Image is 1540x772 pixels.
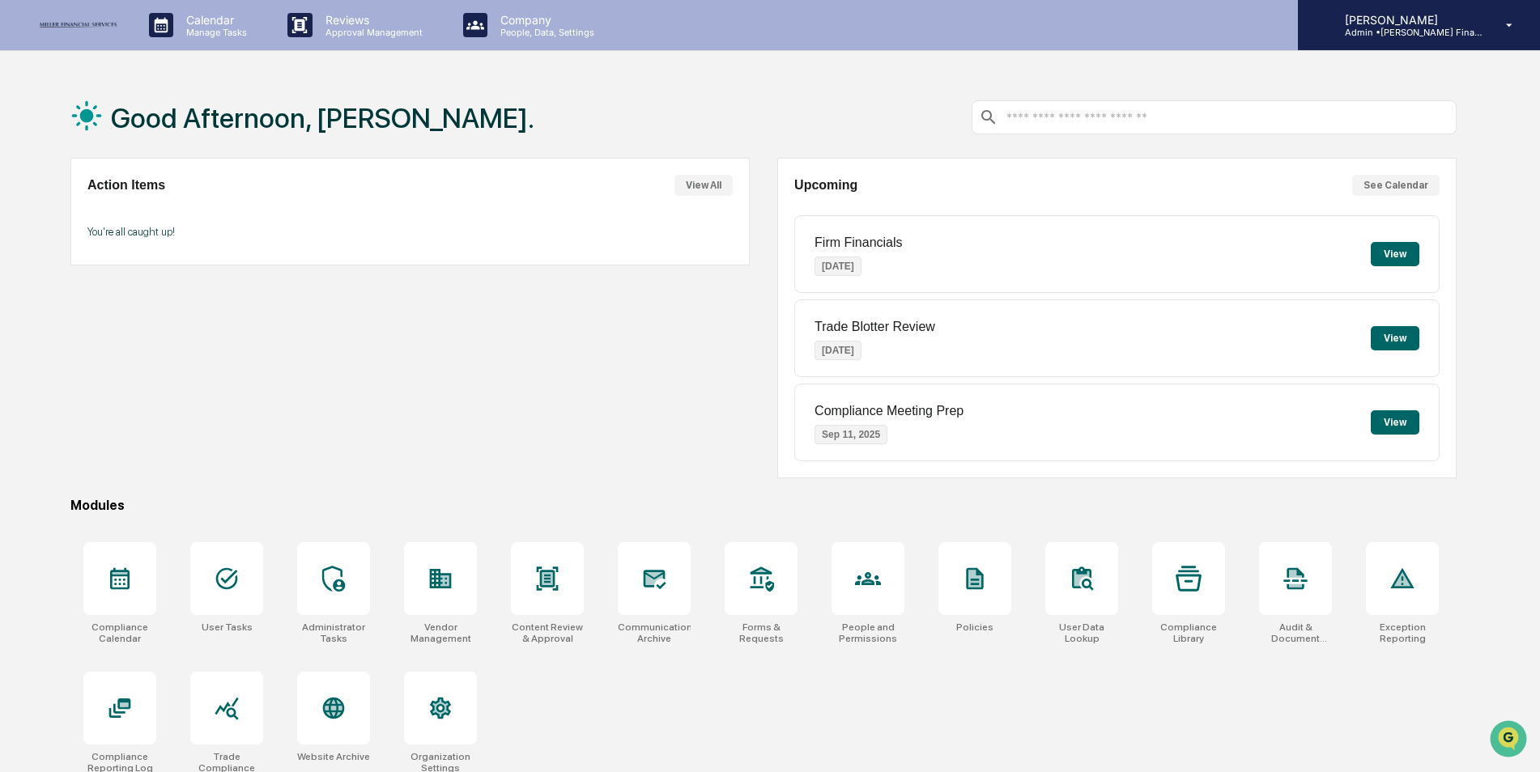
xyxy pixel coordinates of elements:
button: Start new chat [275,129,295,148]
p: Company [487,13,602,27]
p: How can we help? [16,34,295,60]
div: Administrator Tasks [297,621,370,644]
div: Website Archive [297,751,370,762]
p: You're all caught up! [87,226,733,238]
div: Compliance Calendar [83,621,156,644]
div: Vendor Management [404,621,477,644]
span: Pylon [161,274,196,286]
p: Compliance Meeting Prep [815,404,964,418]
div: Compliance Library [1152,621,1225,644]
p: Calendar [173,13,255,27]
p: [DATE] [815,257,861,276]
button: View [1371,410,1419,435]
button: View [1371,242,1419,266]
div: Modules [70,498,1457,513]
iframe: Open customer support [1488,719,1532,762]
a: 🗄️Attestations [111,197,207,227]
p: Trade Blotter Review [815,320,935,334]
div: User Tasks [202,621,253,633]
div: Policies [956,621,993,633]
div: Exception Reporting [1366,621,1439,644]
div: Communications Archive [618,621,691,644]
p: Approval Management [313,27,431,38]
a: Powered byPylon [114,274,196,286]
p: [PERSON_NAME] [1332,13,1483,27]
button: View All [674,175,733,196]
div: 🔎 [16,236,29,249]
img: 1746055101610-c473b297-6a78-478c-a979-82029cc54cd1 [16,124,45,153]
h2: Upcoming [794,178,857,193]
div: Start new chat [55,124,266,140]
span: Attestations [134,204,201,220]
span: Data Lookup [32,235,102,251]
div: Audit & Document Logs [1259,621,1332,644]
img: logo [39,18,117,33]
div: 🗄️ [117,206,130,218]
div: 🖐️ [16,206,29,218]
div: People and Permissions [832,621,904,644]
div: We're available if you need us! [55,140,205,153]
p: Reviews [313,13,431,27]
p: People, Data, Settings [487,27,602,38]
a: 🔎Data Lookup [10,228,108,257]
h2: Action Items [87,178,165,193]
p: Admin • [PERSON_NAME] Financial [1332,27,1483,38]
button: See Calendar [1352,175,1440,196]
div: Forms & Requests [725,621,798,644]
h1: Good Afternoon, [PERSON_NAME]. [111,102,534,134]
button: View [1371,326,1419,350]
p: [DATE] [815,341,861,360]
p: Manage Tasks [173,27,255,38]
div: User Data Lookup [1045,621,1118,644]
p: Firm Financials [815,235,902,250]
div: Content Review & Approval [511,621,584,644]
p: Sep 11, 2025 [815,425,887,444]
span: Preclearance [32,204,104,220]
a: 🖐️Preclearance [10,197,111,227]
